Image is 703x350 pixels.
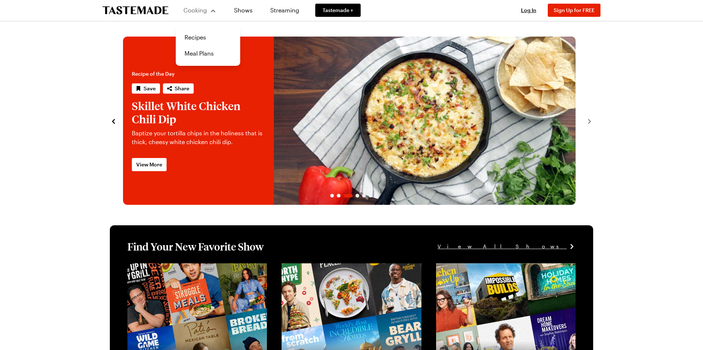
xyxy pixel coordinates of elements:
[323,7,353,14] span: Tastemade +
[110,116,117,125] button: navigate to previous item
[144,85,156,92] span: Save
[180,29,236,45] a: Recipes
[127,264,227,271] a: View full content for [object Object]
[132,83,160,94] button: Save recipe
[132,158,167,171] a: View More
[362,194,366,197] span: Go to slide 5
[521,7,536,13] span: Log In
[163,83,194,94] button: Share
[315,4,361,17] a: Tastemade +
[103,6,168,15] a: To Tastemade Home Page
[554,7,595,13] span: Sign Up for FREE
[438,242,567,251] span: View All Shows
[356,194,360,197] span: Go to slide 4
[123,37,576,205] div: 3 / 6
[586,116,593,125] button: navigate to next item
[175,85,189,92] span: Share
[438,242,576,251] a: View All Shows
[436,264,536,271] a: View full content for [object Object]
[331,194,334,197] span: Go to slide 1
[127,240,264,253] h1: Find Your New Favorite Show
[180,45,236,61] a: Meal Plans
[514,7,543,14] button: Log In
[176,25,240,66] div: Cooking
[183,7,207,14] span: Cooking
[369,194,373,197] span: Go to slide 6
[337,194,341,197] span: Go to slide 2
[183,1,216,19] button: Cooking
[548,4,600,17] button: Sign Up for FREE
[282,264,382,271] a: View full content for [object Object]
[344,194,353,197] span: Go to slide 3
[136,161,162,168] span: View More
